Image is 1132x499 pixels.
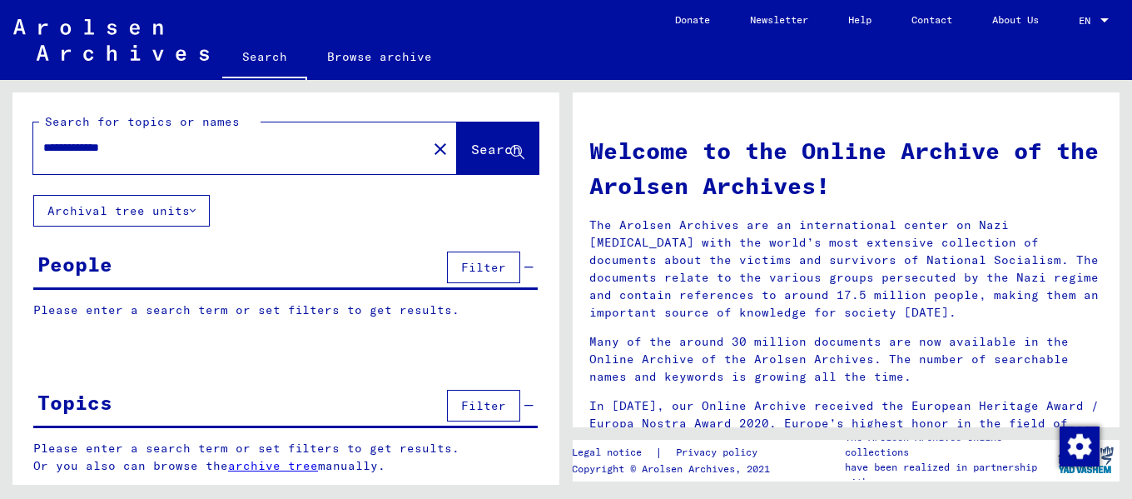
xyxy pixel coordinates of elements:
a: Browse archive [307,37,452,77]
img: yv_logo.png [1055,439,1117,481]
a: archive tree [228,458,318,473]
a: Privacy policy [663,444,777,462]
span: Filter [461,398,506,413]
p: Please enter a search term or set filters to get results. Or you also can browse the manually. [33,440,539,475]
p: The Arolsen Archives online collections [845,430,1051,460]
mat-icon: close [430,139,450,159]
h1: Welcome to the Online Archive of the Arolsen Archives! [589,133,1103,203]
button: Filter [447,390,520,422]
p: The Arolsen Archives are an international center on Nazi [MEDICAL_DATA] with the world’s most ext... [589,217,1103,322]
p: Many of the around 30 million documents are now available in the Online Archive of the Arolsen Ar... [589,333,1103,386]
button: Archival tree units [33,195,210,227]
span: Filter [461,260,506,275]
a: Legal notice [572,444,655,462]
span: Search [471,141,521,157]
mat-label: Search for topics or names [45,114,240,129]
button: Clear [424,132,457,165]
div: People [37,249,112,279]
div: Topics [37,387,112,417]
a: Search [222,37,307,80]
p: In [DATE], our Online Archive received the European Heritage Award / Europa Nostra Award 2020, Eu... [589,397,1103,450]
img: Arolsen_neg.svg [13,19,209,61]
p: Copyright © Arolsen Archives, 2021 [572,462,777,477]
button: Filter [447,252,520,283]
span: EN [1079,15,1097,27]
button: Search [457,122,539,174]
div: | [572,444,777,462]
p: Please enter a search term or set filters to get results. [33,302,538,319]
p: have been realized in partnership with [845,460,1051,490]
img: Change consent [1060,427,1100,467]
